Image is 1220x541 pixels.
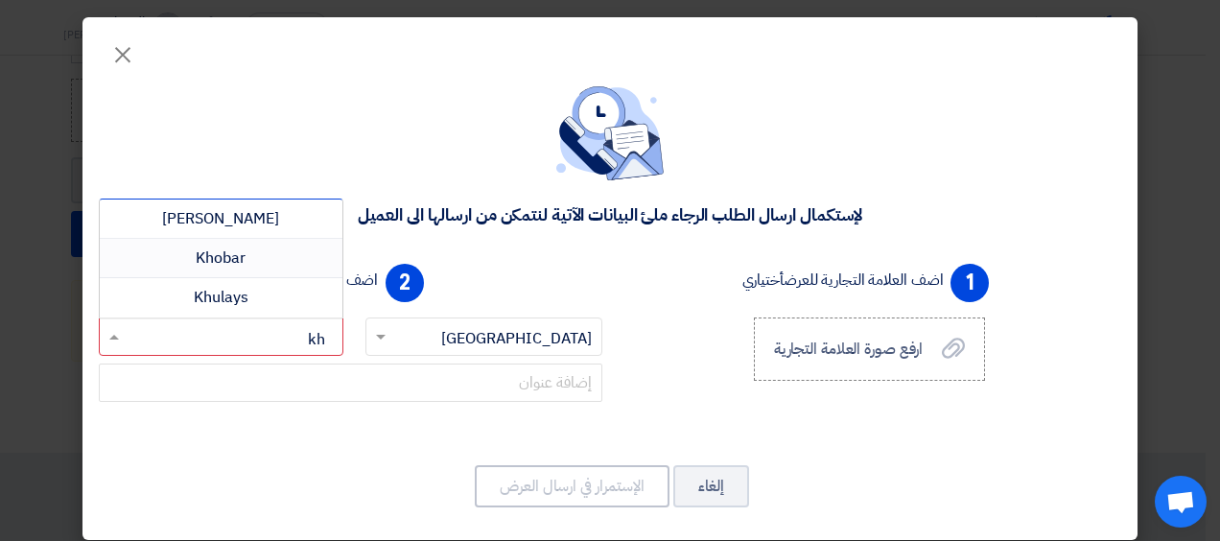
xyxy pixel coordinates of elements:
[1155,476,1207,528] div: Open chat
[96,31,150,69] button: Close
[99,364,602,402] input: إضافة عنوان
[111,25,134,82] span: ×
[556,86,664,180] img: empty_state_contact.svg
[742,269,944,292] label: اضف العلامة التجارية للعرض
[475,465,669,507] button: الإستمرار في ارسال العرض
[196,247,246,270] span: Khobar
[386,264,424,302] span: 2
[673,465,749,507] button: إلغاء
[162,207,279,230] span: [PERSON_NAME]
[358,203,863,225] div: لإستكمال ارسال الطلب الرجاء ملئ البيانات الآتية لنتمكن من ارسالها الى العميل
[194,286,248,309] span: Khulays
[742,269,784,292] span: أختياري
[774,338,924,361] span: ارفع صورة العلامة التجارية
[950,264,989,302] span: 1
